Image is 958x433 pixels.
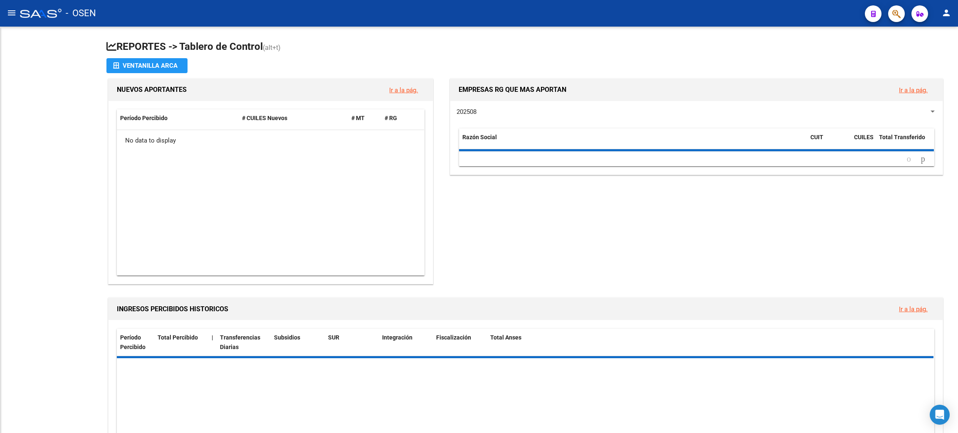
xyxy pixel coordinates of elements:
datatable-header-cell: SUR [325,329,379,356]
datatable-header-cell: Período Percibido [117,329,154,356]
span: - OSEN [66,4,96,22]
datatable-header-cell: Total Percibido [154,329,208,356]
a: Ir a la pág. [899,86,928,94]
span: Total Transferido [879,134,925,140]
span: Razón Social [462,134,497,140]
datatable-header-cell: CUIT [807,128,851,156]
a: Ir a la pág. [899,305,928,313]
span: NUEVOS APORTANTES [117,86,187,93]
button: Ventanilla ARCA [106,58,188,73]
datatable-header-cell: | [208,329,217,356]
datatable-header-cell: Período Percibido [117,109,239,127]
span: Subsidios [274,334,300,341]
div: Ventanilla ARCA [113,58,181,73]
span: (alt+t) [263,44,281,52]
mat-icon: person [941,8,951,18]
span: | [212,334,213,341]
button: Ir a la pág. [383,82,425,98]
span: Total Percibido [158,334,198,341]
button: Ir a la pág. [892,301,934,317]
a: go to previous page [903,155,915,164]
datatable-header-cell: # RG [381,109,415,127]
span: # CUILES Nuevos [242,115,287,121]
datatable-header-cell: CUILES [851,128,876,156]
span: Fiscalización [436,334,471,341]
datatable-header-cell: Integración [379,329,433,356]
span: EMPRESAS RG QUE MAS APORTAN [459,86,566,93]
datatable-header-cell: # MT [348,109,381,127]
span: Transferencias Diarias [220,334,260,350]
button: Ir a la pág. [892,82,934,98]
datatable-header-cell: Total Anses [487,329,924,356]
span: Integración [382,334,412,341]
div: Open Intercom Messenger [930,405,950,425]
datatable-header-cell: Transferencias Diarias [217,329,271,356]
datatable-header-cell: Razón Social [459,128,807,156]
datatable-header-cell: Subsidios [271,329,325,356]
h1: REPORTES -> Tablero de Control [106,40,945,54]
span: Total Anses [490,334,521,341]
span: 202508 [457,108,477,116]
span: CUILES [854,134,874,140]
span: Período Percibido [120,115,168,121]
span: # RG [385,115,397,121]
a: Ir a la pág. [389,86,418,94]
span: CUIT [810,134,823,140]
datatable-header-cell: # CUILES Nuevos [239,109,348,127]
datatable-header-cell: Fiscalización [433,329,487,356]
span: INGRESOS PERCIBIDOS HISTORICOS [117,305,228,313]
datatable-header-cell: Total Transferido [876,128,934,156]
a: go to next page [917,155,929,164]
span: Período Percibido [120,334,146,350]
div: No data to display [117,130,424,151]
span: # MT [351,115,365,121]
mat-icon: menu [7,8,17,18]
span: SUR [328,334,339,341]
